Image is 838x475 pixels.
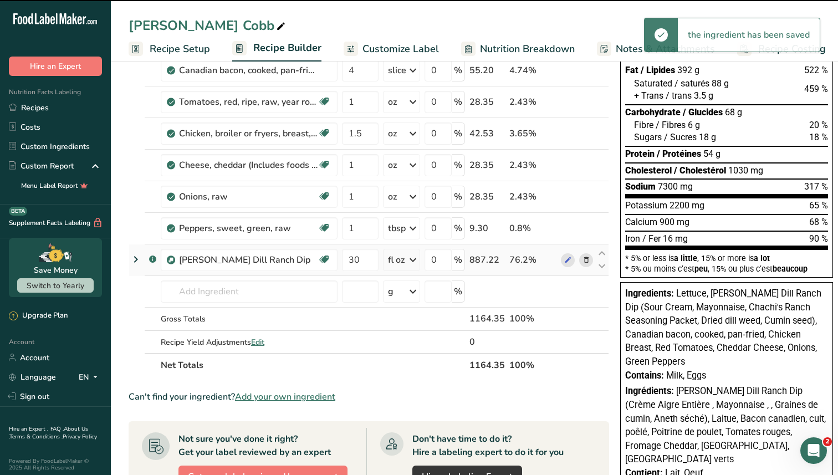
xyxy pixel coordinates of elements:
[509,64,556,77] div: 4.74%
[9,160,74,172] div: Custom Report
[469,95,505,109] div: 28.35
[388,222,406,235] div: tbsp
[179,95,318,109] div: Tomatoes, red, ripe, raw, year round average
[694,90,713,101] span: 3.5 g
[509,159,556,172] div: 2.43%
[509,95,556,109] div: 2.43%
[773,264,808,273] span: beaucoup
[625,165,672,176] span: Cholesterol
[804,65,828,75] span: 522 %
[634,90,663,101] span: + Trans
[674,165,726,176] span: / Cholestérol
[179,253,318,267] div: [PERSON_NAME] Dill Ranch Dip
[625,386,674,396] span: Ingrédients:
[388,190,397,203] div: oz
[509,253,556,267] div: 76.2%
[469,335,505,349] div: 0
[461,37,575,62] a: Nutrition Breakdown
[823,437,832,446] span: 2
[809,217,828,227] span: 68 %
[150,42,210,57] span: Recipe Setup
[509,127,556,140] div: 3.65%
[683,107,723,118] span: / Glucides
[509,222,556,235] div: 0.8%
[809,132,828,142] span: 18 %
[509,190,556,203] div: 2.43%
[800,437,827,464] iframe: Intercom live chat
[179,190,318,203] div: Onions, raw
[509,312,556,325] div: 100%
[674,254,697,263] span: a little
[388,253,405,267] div: fl oz
[712,78,729,89] span: 88 g
[388,64,406,77] div: slice
[804,84,828,94] span: 459 %
[625,250,828,273] section: * 5% or less is , 15% or more is
[129,37,210,62] a: Recipe Setup
[694,264,708,273] span: peu
[657,149,701,159] span: / Protéines
[625,233,640,244] span: Iron
[728,165,763,176] span: 1030 mg
[625,107,681,118] span: Carbohydrate
[34,264,78,276] div: Save Money
[63,433,97,441] a: Privacy Policy
[9,425,48,433] a: Hire an Expert .
[178,432,331,459] div: Not sure you've done it right? Get your label reviewed by an expert
[469,253,505,267] div: 887.22
[251,337,264,348] span: Edit
[625,200,667,211] span: Potassium
[625,181,656,192] span: Sodium
[664,132,697,142] span: / Sucres
[616,42,715,57] span: Notes & Attachments
[625,288,674,299] span: Ingredients:
[625,217,657,227] span: Calcium
[159,353,467,376] th: Net Totals
[9,310,68,321] div: Upgrade Plan
[656,120,686,130] span: / Fibres
[469,127,505,140] div: 42.53
[480,42,575,57] span: Nutrition Breakdown
[388,159,397,172] div: oz
[699,132,716,142] span: 18 g
[362,42,439,57] span: Customize Label
[625,149,655,159] span: Protein
[663,233,688,244] span: 16 mg
[597,37,715,62] a: Notes & Attachments
[469,222,505,235] div: 9.30
[161,313,338,325] div: Gross Totals
[9,433,63,441] a: Terms & Conditions .
[179,159,318,172] div: Cheese, cheddar (Includes foods for USDA's Food Distribution Program)
[634,78,672,89] span: Saturated
[17,278,94,293] button: Switch to Yearly
[670,200,704,211] span: 2200 mg
[809,233,828,244] span: 90 %
[725,107,742,118] span: 68 g
[9,425,88,441] a: About Us .
[625,65,638,75] span: Fat
[625,370,664,381] span: Contains:
[179,127,318,140] div: Chicken, broiler or fryers, breast, skinless, boneless, meat only, cooked, grilled
[660,217,689,227] span: 900 mg
[161,336,338,348] div: Recipe Yield Adjustments
[642,233,661,244] span: / Fer
[469,64,505,77] div: 55.20
[179,64,318,77] div: Canadian bacon, cooked, pan-fried
[678,18,820,52] div: the ingredient has been saved
[50,425,64,433] a: FAQ .
[703,149,721,159] span: 54 g
[809,120,828,130] span: 20 %
[507,353,559,376] th: 100%
[625,265,828,273] div: * 5% ou moins c’est , 15% ou plus c’est
[658,181,693,192] span: 7300 mg
[666,370,706,381] span: Milk, Eggs
[344,37,439,62] a: Customize Label
[804,181,828,192] span: 317 %
[469,190,505,203] div: 28.35
[27,280,84,291] span: Switch to Yearly
[9,207,27,216] div: BETA
[9,367,56,387] a: Language
[161,280,338,303] input: Add Ingredient
[625,386,826,464] span: [PERSON_NAME] Dill Ranch Dip (Crème Aigre Entière , Mayonnaise , , Graines de cumin, Aneth séché)...
[388,127,397,140] div: oz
